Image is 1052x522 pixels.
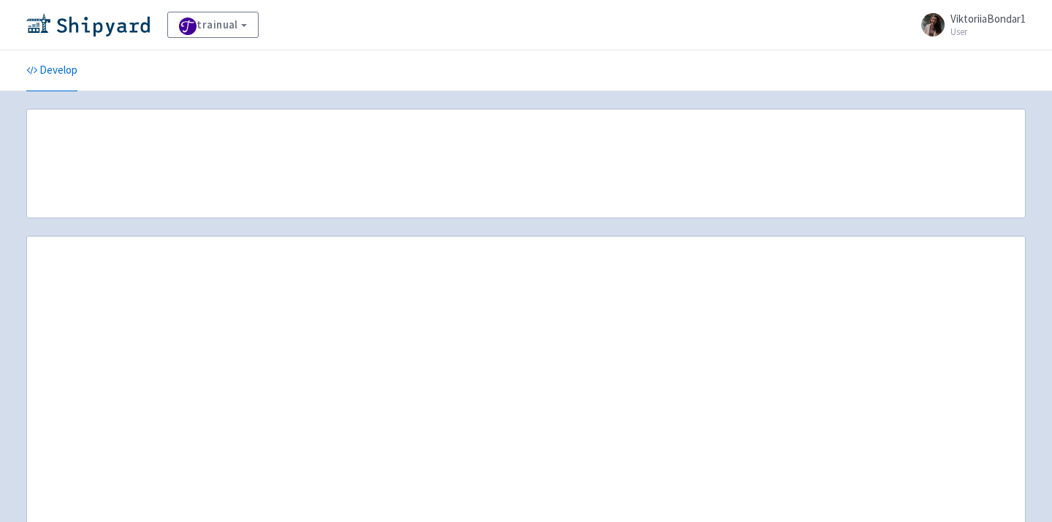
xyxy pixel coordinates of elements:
[950,12,1026,26] span: ViktoriiaBondar1
[950,27,1026,37] small: User
[912,13,1026,37] a: ViktoriiaBondar1 User
[26,50,77,91] a: Develop
[26,13,150,37] img: Shipyard logo
[167,12,259,38] a: trainual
